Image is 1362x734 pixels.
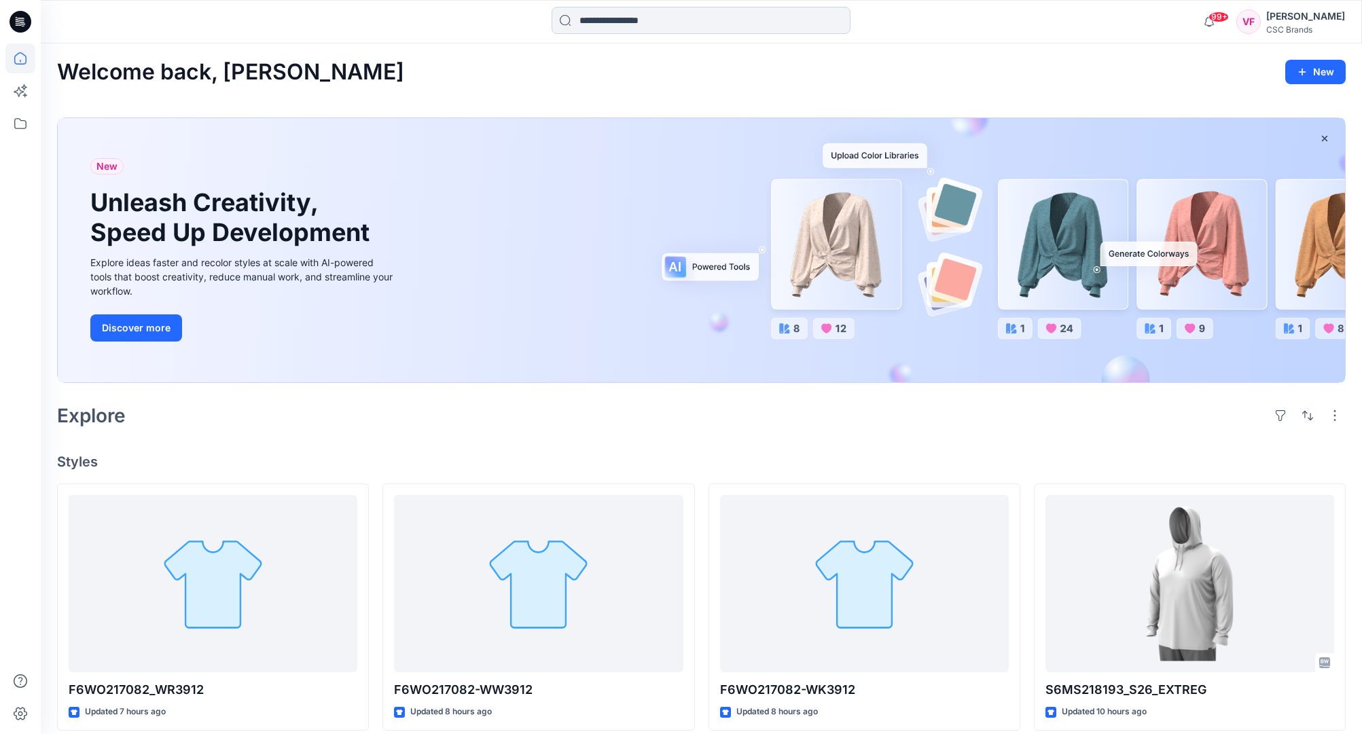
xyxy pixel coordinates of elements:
[1285,60,1346,84] button: New
[85,705,166,719] p: Updated 7 hours ago
[57,405,126,426] h2: Explore
[96,158,118,175] span: New
[90,255,396,298] div: Explore ideas faster and recolor styles at scale with AI-powered tools that boost creativity, red...
[394,680,683,699] p: F6WO217082-WW3912
[1208,12,1229,22] span: 99+
[90,314,182,342] button: Discover more
[720,680,1009,699] p: F6WO217082-WK3912
[69,680,357,699] p: F6WO217082_WR3912
[1045,680,1334,699] p: S6MS218193_S26_EXTREG
[90,314,396,342] a: Discover more
[1236,10,1261,34] div: VF
[394,495,683,673] a: F6WO217082-WW3912
[90,188,376,246] h1: Unleash Creativity, Speed Up Development
[69,495,357,673] a: F6WO217082_WR3912
[736,705,818,719] p: Updated 8 hours ago
[1045,495,1334,673] a: S6MS218193_S26_EXTREG
[1062,705,1147,719] p: Updated 10 hours ago
[410,705,492,719] p: Updated 8 hours ago
[1266,8,1345,24] div: [PERSON_NAME]
[720,495,1009,673] a: F6WO217082-WK3912
[1266,24,1345,35] div: CSC Brands
[57,454,1346,470] h4: Styles
[57,60,404,85] h2: Welcome back, [PERSON_NAME]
